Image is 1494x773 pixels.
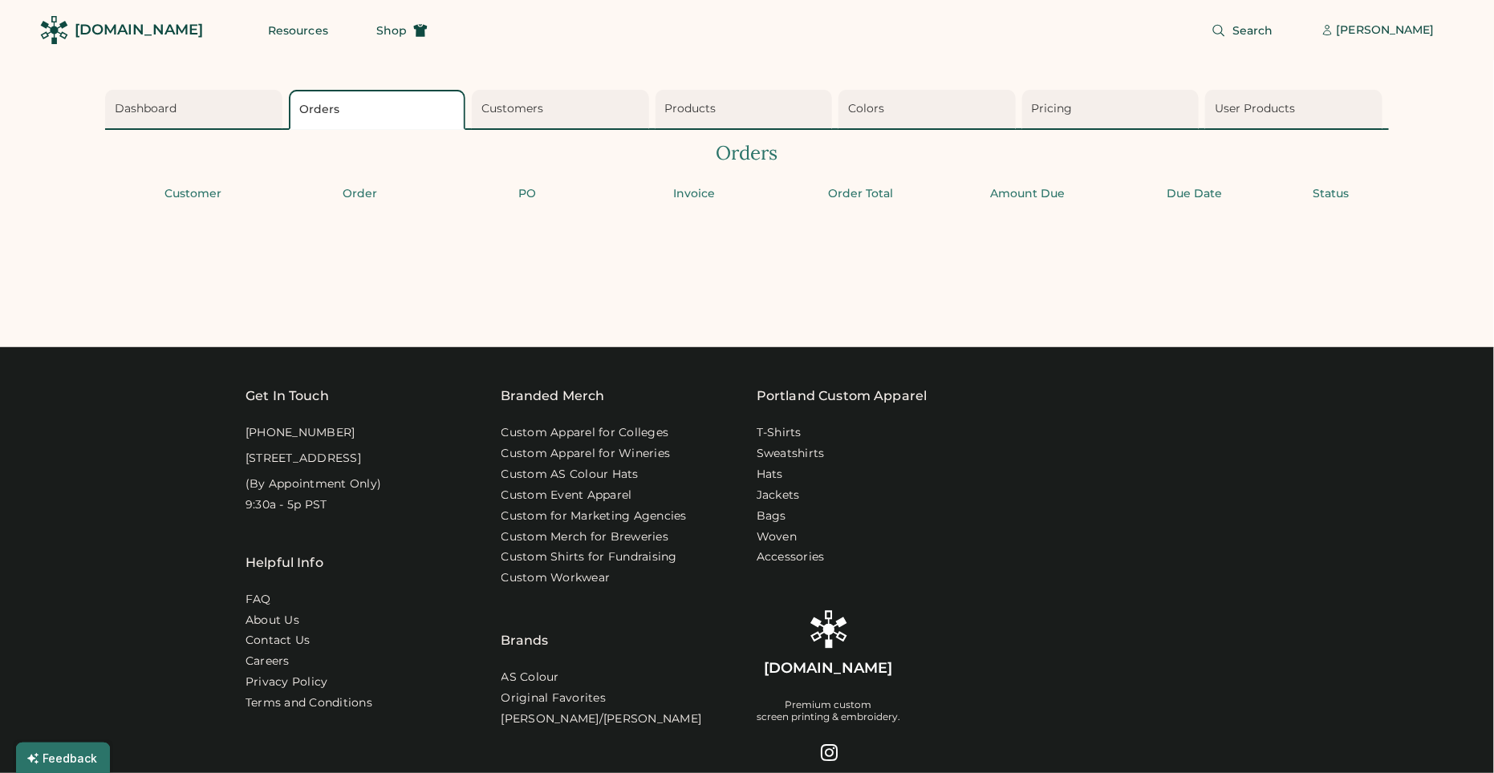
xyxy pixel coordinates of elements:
[105,140,1389,167] div: Orders
[246,451,361,467] div: [STREET_ADDRESS]
[1032,101,1195,117] div: Pricing
[246,476,381,492] div: (By Appointment Only)
[757,529,797,545] a: Woven
[501,386,605,406] div: Branded Merch
[501,446,671,462] a: Custom Apparel for Wineries
[246,654,290,670] a: Careers
[848,101,1011,117] div: Colors
[246,674,328,690] a: Privacy Policy
[115,101,278,117] div: Dashboard
[501,690,607,706] a: Original Favorites
[810,610,848,649] img: Rendered Logo - Screens
[282,186,439,202] div: Order
[1192,14,1293,47] button: Search
[765,658,893,678] div: [DOMAIN_NAME]
[615,186,773,202] div: Invoice
[501,570,611,586] a: Custom Workwear
[481,101,644,117] div: Customers
[376,25,407,36] span: Shop
[757,698,900,724] div: Premium custom screen printing & embroidery.
[757,386,927,406] a: Portland Custom Apparel
[249,14,347,47] button: Resources
[501,670,559,686] a: AS Colour
[246,695,372,711] div: Terms and Conditions
[757,425,802,441] a: T-Shirts
[501,549,677,565] a: Custom Shirts for Fundraising
[501,591,549,650] div: Brands
[757,549,825,565] a: Accessories
[1283,186,1379,202] div: Status
[501,467,639,483] a: Custom AS Colour Hats
[246,633,311,649] a: Contact Us
[665,101,828,117] div: Products
[449,186,606,202] div: PO
[757,446,825,462] a: Sweatshirts
[1215,101,1378,117] div: User Products
[1337,22,1435,38] div: [PERSON_NAME]
[246,497,327,513] div: 9:30a - 5p PST
[300,102,460,118] div: Orders
[246,386,329,406] div: Get In Touch
[501,529,669,545] a: Custom Merch for Breweries
[1232,25,1273,36] span: Search
[757,467,783,483] a: Hats
[246,425,355,441] div: [PHONE_NUMBER]
[246,553,323,573] div: Helpful Info
[75,20,203,40] div: [DOMAIN_NAME]
[501,711,702,727] a: [PERSON_NAME]/[PERSON_NAME]
[501,508,687,524] a: Custom for Marketing Agencies
[501,488,632,504] a: Custom Event Apparel
[115,186,272,202] div: Customer
[782,186,940,202] div: Order Total
[246,613,299,629] a: About Us
[40,16,68,44] img: Rendered Logo - Screens
[949,186,1106,202] div: Amount Due
[357,14,447,47] button: Shop
[501,425,669,441] a: Custom Apparel for Colleges
[246,592,271,608] a: FAQ
[757,488,800,504] a: Jackets
[1116,186,1273,202] div: Due Date
[757,508,786,524] a: Bags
